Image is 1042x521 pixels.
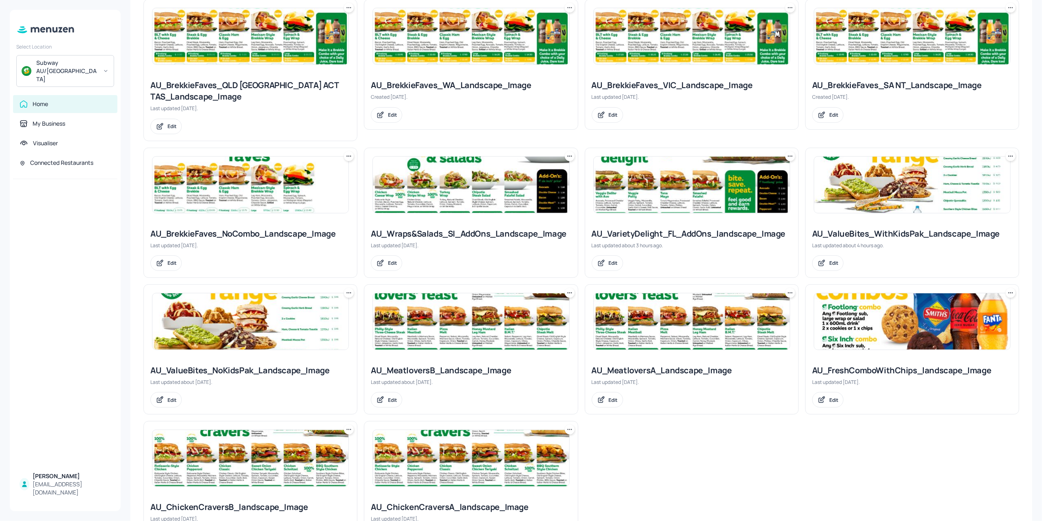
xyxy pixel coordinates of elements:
[592,242,792,249] div: Last updated about 3 hours ago.
[150,80,350,102] div: AU_BrekkieFaves_QLD [GEOGRAPHIC_DATA] ACT TAS_Landscape_Image
[812,242,1012,249] div: Last updated about 4 hours ago.
[592,93,792,100] div: Last updated [DATE].
[594,8,790,64] img: 2025-08-27-175625429720232v8ygvb21l.jpeg
[388,259,397,266] div: Edit
[829,397,838,403] div: Edit
[609,397,618,403] div: Edit
[371,242,571,249] div: Last updated [DATE].
[829,259,838,266] div: Edit
[812,93,1012,100] div: Created [DATE].
[152,293,348,350] img: 2025-07-18-1752804023273ml7j25a84p.jpeg
[592,228,792,239] div: AU_VarietyDelight_FL_AddOns_landscape_Image
[373,157,569,213] img: 2025-09-01-1756768256414y37qaz872qh.jpeg
[371,501,571,513] div: AU_ChickenCraversA_landscape_Image
[814,293,1010,350] img: 2025-09-04-1756958838246qlubvsu8xy9.jpeg
[152,430,348,486] img: 2025-08-12-1754968770026z5b94w7noi8.jpeg
[373,8,569,64] img: 2025-08-13-17550515790531wlu5d8p5b8.jpeg
[33,472,111,480] div: [PERSON_NAME]
[371,80,571,91] div: AU_BrekkieFaves_WA_Landscape_Image
[150,379,350,386] div: Last updated about [DATE].
[371,379,571,386] div: Last updated about [DATE].
[388,397,397,403] div: Edit
[609,111,618,118] div: Edit
[814,8,1010,64] img: 2025-08-13-17550515790531wlu5d8p5b8.jpeg
[150,242,350,249] div: Last updated [DATE].
[812,365,1012,376] div: AU_FreshComboWithChips_landscape_Image
[388,111,397,118] div: Edit
[371,228,571,239] div: AU_Wraps&Salads_SI_AddOns_Landscape_Image
[167,397,176,403] div: Edit
[150,228,350,239] div: AU_BrekkieFaves_NoCombo_Landscape_Image
[373,430,569,486] img: 2025-08-29-1756428191660lw6rmhwjpb.jpeg
[592,379,792,386] div: Last updated [DATE].
[22,66,31,76] img: avatar
[594,293,790,350] img: 2025-08-14-1755131139218ru650ej5khk.jpeg
[150,105,350,112] div: Last updated [DATE].
[371,93,571,100] div: Created [DATE].
[36,59,98,83] div: Subway AU/[GEOGRAPHIC_DATA]
[150,365,350,376] div: AU_ValueBites_NoKidsPak_Landscape_Image
[812,379,1012,386] div: Last updated [DATE].
[33,100,48,108] div: Home
[592,365,792,376] div: AU_MeatloversA_Landscape_Image
[812,80,1012,91] div: AU_BrekkieFaves_SA NT_Landscape_Image
[812,228,1012,239] div: AU_ValueBites_WithKidsPak_Landscape_Image
[829,111,838,118] div: Edit
[373,293,569,350] img: 2025-07-23-175324237409516zqxu63qyy.jpeg
[33,139,58,147] div: Visualiser
[594,157,790,213] img: 2025-09-08-1757296301628pjp14wr7drq.jpeg
[814,157,1010,213] img: 2025-09-08-1757291328883cajjo483wfs.jpeg
[371,365,571,376] div: AU_MeatloversB_Landscape_Image
[167,259,176,266] div: Edit
[33,480,111,497] div: [EMAIL_ADDRESS][DOMAIN_NAME]
[167,123,176,130] div: Edit
[592,80,792,91] div: AU_BrekkieFaves_VIC_Landscape_Image
[152,157,348,213] img: 2025-08-15-17552292449181q1jp8lk993.jpeg
[16,43,114,50] div: Select Location
[30,159,93,167] div: Connected Restaurants
[609,259,618,266] div: Edit
[150,501,350,513] div: AU_ChickenCraversB_landscape_Image
[33,120,65,128] div: My Business
[152,8,348,64] img: 2025-08-13-1755052488882tu52zlxrh0d.jpeg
